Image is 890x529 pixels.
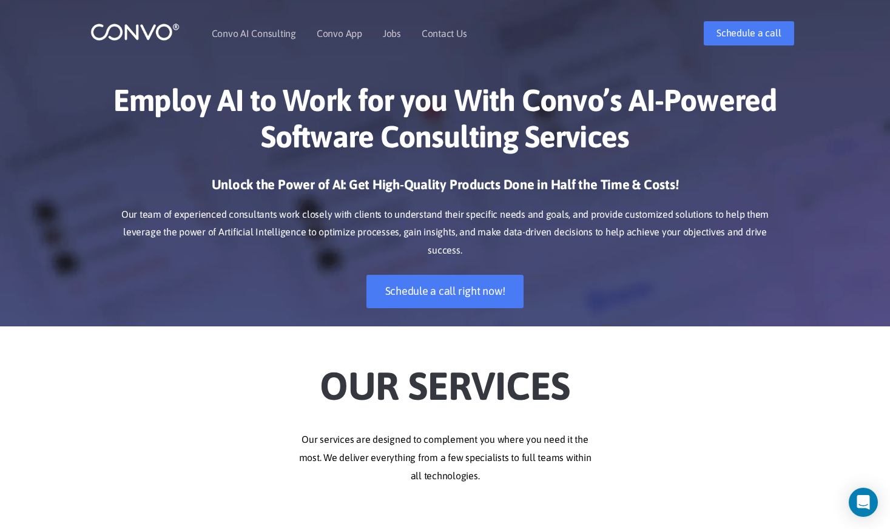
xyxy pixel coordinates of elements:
[109,431,782,485] p: Our services are designed to complement you where you need it the most. We deliver everything fro...
[109,82,782,164] h1: Employ AI to Work for you With Convo’s AI-Powered Software Consulting Services
[366,275,524,308] a: Schedule a call right now!
[109,176,782,203] h3: Unlock the Power of AI: Get High-Quality Products Done in Half the Time & Costs!
[212,29,296,38] a: Convo AI Consulting
[704,21,794,45] a: Schedule a call
[109,206,782,260] p: Our team of experienced consultants work closely with clients to understand their specific needs ...
[90,22,180,41] img: logo_1.png
[383,29,401,38] a: Jobs
[317,29,362,38] a: Convo App
[422,29,467,38] a: Contact Us
[109,345,782,413] h2: Our Services
[849,488,878,517] div: Open Intercom Messenger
